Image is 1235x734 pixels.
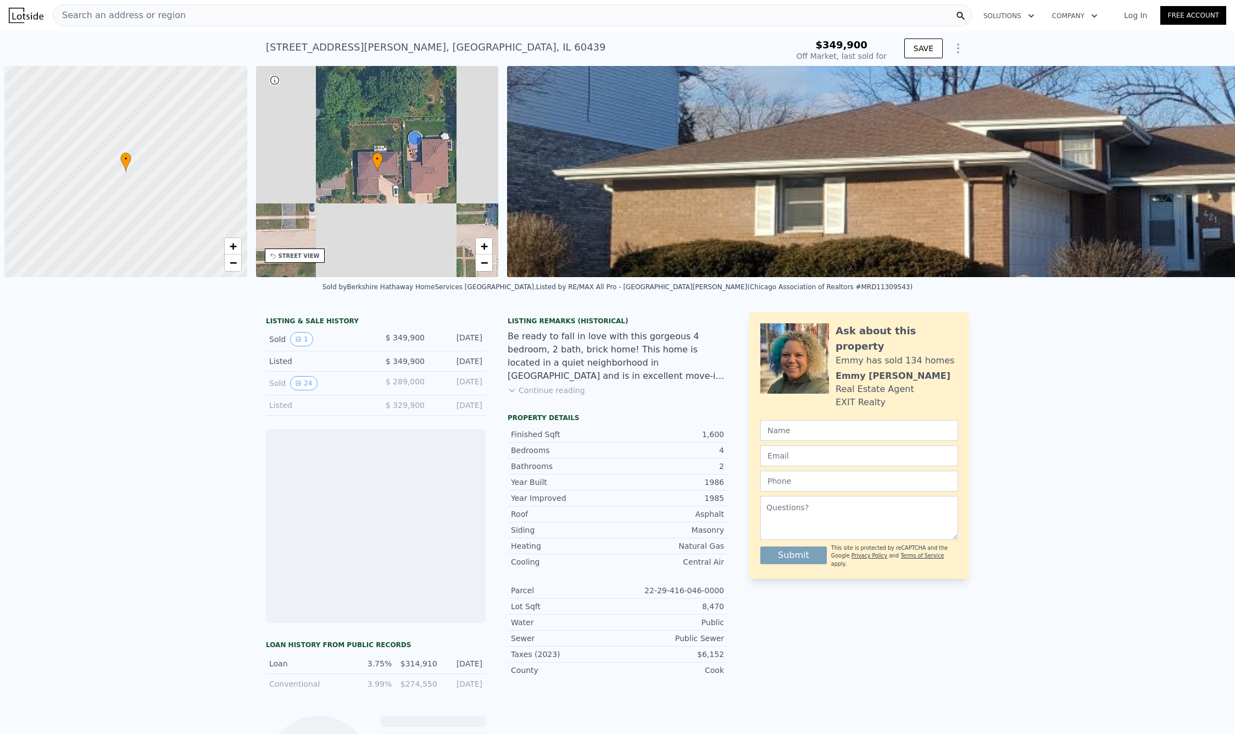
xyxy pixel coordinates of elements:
[53,9,186,22] span: Search an address or region
[511,509,617,520] div: Roof
[481,256,488,269] span: −
[617,429,724,440] div: 1,600
[511,429,617,440] div: Finished Sqft
[476,238,492,255] a: Zoom in
[386,401,425,410] span: $ 329,900
[617,509,724,520] div: Asphalt
[617,617,724,628] div: Public
[1043,6,1106,26] button: Company
[476,255,492,271] a: Zoom out
[269,400,367,411] div: Listed
[617,556,724,567] div: Central Air
[444,678,482,689] div: [DATE]
[836,354,954,367] div: Emmy has sold 134 homes
[508,413,727,422] div: Property details
[536,283,913,291] div: Listed by RE/MAX All Pro - [GEOGRAPHIC_DATA][PERSON_NAME] (Chicago Association of Realtors #MRD11...
[900,553,944,559] a: Terms of Service
[511,540,617,551] div: Heating
[372,152,383,172] div: •
[269,356,367,367] div: Listed
[511,445,617,456] div: Bedrooms
[290,332,313,346] button: View historical data
[433,332,482,346] div: [DATE]
[266,317,486,328] div: LISTING & SALE HISTORY
[617,445,724,456] div: 4
[836,396,886,409] div: EXIT Realty
[1111,10,1160,21] a: Log In
[1160,6,1226,25] a: Free Account
[760,471,958,492] input: Phone
[836,383,914,396] div: Real Estate Agent
[444,658,482,669] div: [DATE]
[904,38,943,58] button: SAVE
[508,330,727,383] div: Be ready to fall in love with this gorgeous 4 bedroom, 2 bath, brick home! This home is located i...
[481,239,488,253] span: +
[617,525,724,536] div: Masonry
[511,601,617,612] div: Lot Sqft
[225,255,241,271] a: Zoom out
[398,678,437,689] div: $274,550
[617,633,724,644] div: Public Sewer
[617,461,724,472] div: 2
[269,658,347,669] div: Loan
[617,601,724,612] div: 8,470
[617,477,724,488] div: 1986
[511,461,617,472] div: Bathrooms
[269,332,367,346] div: Sold
[797,51,887,62] div: Off Market, last sold for
[398,658,437,669] div: $314,910
[9,8,43,23] img: Lotside
[511,556,617,567] div: Cooling
[433,376,482,390] div: [DATE]
[617,493,724,504] div: 1985
[852,553,887,559] a: Privacy Policy
[760,420,958,441] input: Name
[511,525,617,536] div: Siding
[322,283,536,291] div: Sold by Berkshire Hathaway HomeServices [GEOGRAPHIC_DATA] .
[617,540,724,551] div: Natural Gas
[120,152,131,172] div: •
[433,356,482,367] div: [DATE]
[511,649,617,660] div: Taxes (2023)
[269,678,347,689] div: Conventional
[831,544,958,568] div: This site is protected by reCAPTCHA and the Google and apply.
[433,400,482,411] div: [DATE]
[225,238,241,255] a: Zoom in
[836,323,958,354] div: Ask about this property
[617,649,724,660] div: $6,152
[266,40,606,55] div: [STREET_ADDRESS][PERSON_NAME] , [GEOGRAPHIC_DATA] , IL 60439
[760,445,958,466] input: Email
[511,477,617,488] div: Year Built
[511,493,617,504] div: Year Improved
[353,678,392,689] div: 3.99%
[511,633,617,644] div: Sewer
[760,547,827,564] button: Submit
[372,154,383,164] span: •
[290,376,317,390] button: View historical data
[511,585,617,596] div: Parcel
[511,665,617,676] div: County
[815,39,867,51] span: $349,900
[836,369,950,383] div: Emmy [PERSON_NAME]
[508,385,585,396] button: Continue reading
[511,617,617,628] div: Water
[617,585,724,596] div: 22-29-416-046-0000
[266,641,486,649] div: Loan history from public records
[386,357,425,366] span: $ 349,900
[386,377,425,386] span: $ 289,000
[229,239,236,253] span: +
[617,665,724,676] div: Cook
[353,658,392,669] div: 3.75%
[508,317,727,325] div: Listing Remarks (Historical)
[269,376,367,390] div: Sold
[975,6,1043,26] button: Solutions
[386,333,425,342] span: $ 349,900
[279,252,320,260] div: STREET VIEW
[947,37,969,59] button: Show Options
[229,256,236,269] span: −
[120,154,131,164] span: •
